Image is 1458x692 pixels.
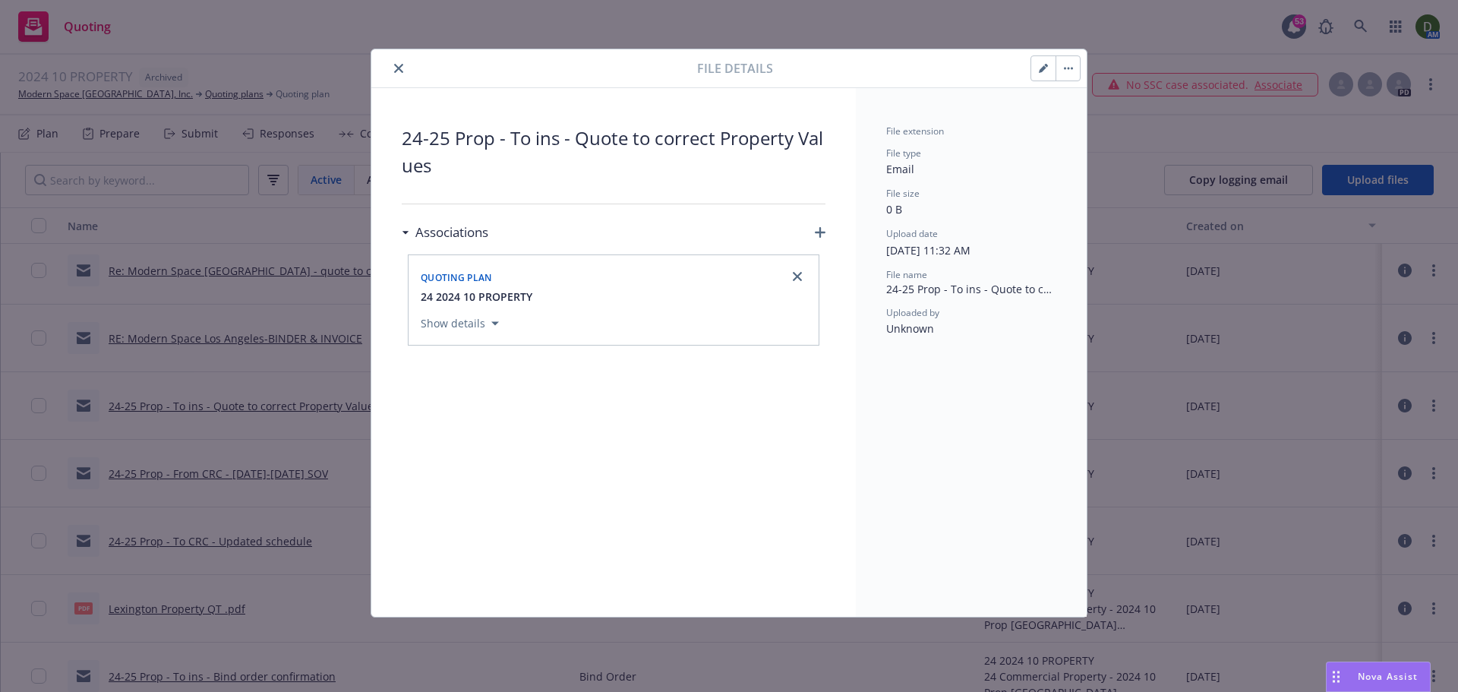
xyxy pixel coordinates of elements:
button: close [390,59,408,77]
span: Email [886,162,914,176]
span: Uploaded by [886,306,939,319]
span: 0 B [886,202,902,216]
span: Upload date [886,227,938,240]
button: Nova Assist [1326,662,1431,692]
span: Quoting plan [421,271,492,284]
span: File name [886,268,927,281]
button: Show details [415,314,505,333]
h3: Associations [415,223,488,242]
a: close [788,267,806,286]
span: File details [697,59,773,77]
div: Associations [402,223,488,242]
span: File size [886,187,920,200]
span: Nova Assist [1358,670,1418,683]
span: [DATE] 11:32 AM [886,243,970,258]
span: 24-25 Prop - To ins - Quote to correct Property Values [402,125,825,179]
span: Unknown [886,321,934,336]
span: File extension [886,125,944,137]
div: Drag to move [1327,662,1346,691]
span: 24-25 Prop - To ins - Quote to correct Property Values [886,281,1056,297]
span: File type [886,147,921,160]
button: 24 2024 10 PROPERTY [421,289,532,305]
